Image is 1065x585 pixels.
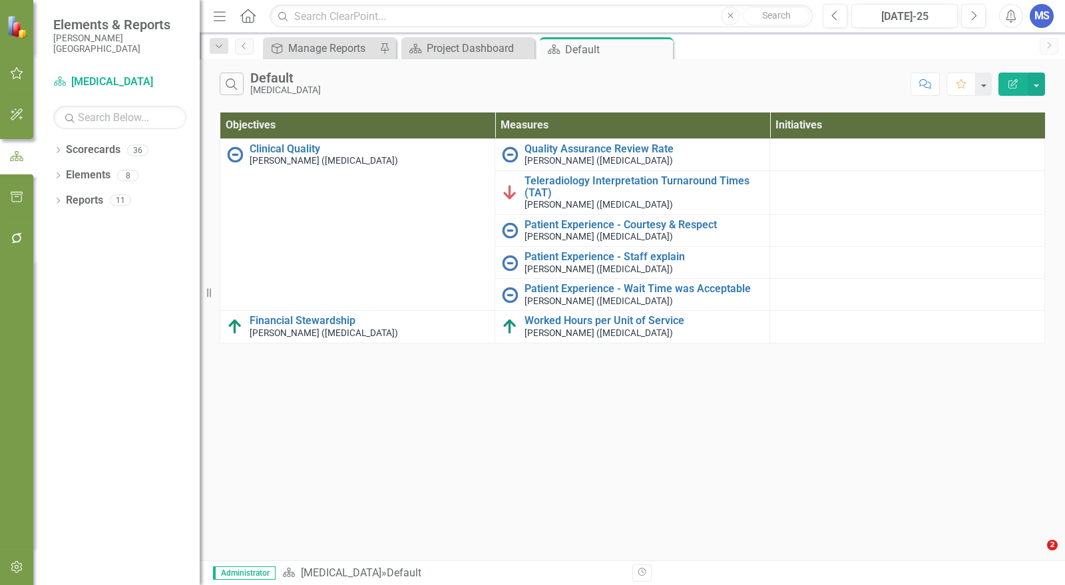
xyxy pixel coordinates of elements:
[1030,4,1054,28] button: MS
[220,311,495,343] td: Double-Click to Edit Right Click for Context Menu
[110,195,131,206] div: 11
[525,315,763,327] a: Worked Hours per Unit of Service
[525,219,763,231] a: Patient Experience - Courtesy & Respect
[250,315,488,327] a: Financial Stewardship
[525,175,763,198] a: Teleradiology Interpretation Turnaround Times (TAT)
[66,168,110,183] a: Elements
[53,17,186,33] span: Elements & Reports
[66,142,120,158] a: Scorecards
[502,287,518,303] img: No Information
[495,138,770,170] td: Double-Click to Edit Right Click for Context Menu
[250,85,321,95] div: [MEDICAL_DATA]
[502,255,518,271] img: No Information
[66,193,103,208] a: Reports
[282,566,622,581] div: »
[502,319,518,335] img: Above Target
[856,9,953,25] div: [DATE]-25
[495,214,770,246] td: Double-Click to Edit Right Click for Context Menu
[525,296,673,306] small: [PERSON_NAME] ([MEDICAL_DATA])
[495,279,770,311] td: Double-Click to Edit Right Click for Context Menu
[250,143,488,155] a: Clinical Quality
[53,106,186,129] input: Search Below...
[250,328,398,338] small: [PERSON_NAME] ([MEDICAL_DATA])
[502,222,518,238] img: No Information
[405,40,531,57] a: Project Dashboard
[495,247,770,279] td: Double-Click to Edit Right Click for Context Menu
[502,184,518,200] img: Below Plan
[1020,540,1052,572] iframe: Intercom live chat
[301,566,381,579] a: [MEDICAL_DATA]
[117,170,138,181] div: 8
[288,40,376,57] div: Manage Reports
[53,75,186,90] a: [MEDICAL_DATA]
[525,232,673,242] small: [PERSON_NAME] ([MEDICAL_DATA])
[427,40,531,57] div: Project Dashboard
[525,251,763,263] a: Patient Experience - Staff explain
[495,171,770,215] td: Double-Click to Edit Right Click for Context Menu
[495,311,770,343] td: Double-Click to Edit Right Click for Context Menu
[525,264,673,274] small: [PERSON_NAME] ([MEDICAL_DATA])
[1047,540,1058,550] span: 2
[525,143,763,155] a: Quality Assurance Review Rate
[220,138,495,311] td: Double-Click to Edit Right Click for Context Menu
[762,10,791,21] span: Search
[227,146,243,162] img: No Information
[250,71,321,85] div: Default
[250,156,398,166] small: [PERSON_NAME] ([MEDICAL_DATA])
[270,5,813,28] input: Search ClearPoint...
[266,40,376,57] a: Manage Reports
[525,200,673,210] small: [PERSON_NAME] ([MEDICAL_DATA])
[525,283,763,295] a: Patient Experience - Wait Time was Acceptable
[127,144,148,156] div: 36
[53,33,186,55] small: [PERSON_NAME][GEOGRAPHIC_DATA]
[525,156,673,166] small: [PERSON_NAME] ([MEDICAL_DATA])
[502,146,518,162] img: No Information
[525,328,673,338] small: [PERSON_NAME] ([MEDICAL_DATA])
[7,15,30,39] img: ClearPoint Strategy
[565,41,670,58] div: Default
[851,4,958,28] button: [DATE]-25
[213,566,276,580] span: Administrator
[387,566,421,579] div: Default
[227,319,243,335] img: Above Target
[743,7,809,25] button: Search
